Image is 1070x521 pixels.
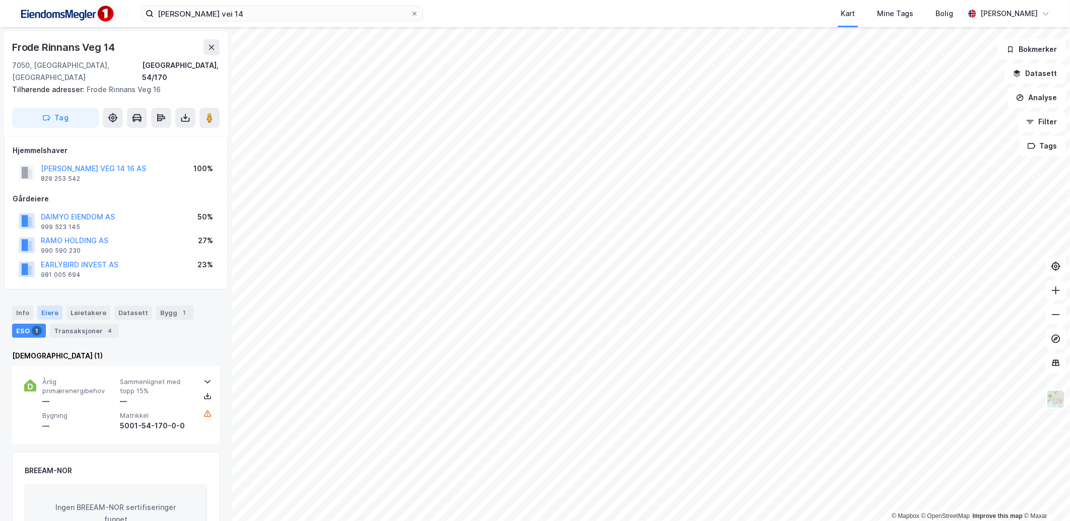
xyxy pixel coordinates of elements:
div: Datasett [114,306,152,320]
div: 23% [197,259,213,271]
div: 990 590 230 [41,247,81,255]
iframe: Chat Widget [1020,473,1070,521]
button: Datasett [1005,63,1066,84]
div: Frode Rinnans Veg 16 [12,84,212,96]
div: 5001-54-170-0-0 [120,420,193,432]
img: Z [1046,390,1065,409]
div: 100% [193,163,213,175]
div: ESG [12,324,46,338]
div: BREEAM-NOR [25,465,72,477]
button: Tag [12,108,99,128]
div: [DEMOGRAPHIC_DATA] (1) [12,350,220,362]
div: 1 [179,308,189,318]
div: 27% [198,235,213,247]
button: Filter [1018,112,1066,132]
div: — [42,420,116,432]
div: Bolig [935,8,953,20]
button: Tags [1019,136,1066,156]
div: Kontrollprogram for chat [1020,473,1070,521]
input: Søk på adresse, matrikkel, gårdeiere, leietakere eller personer [154,6,411,21]
div: 50% [197,211,213,223]
a: Improve this map [973,512,1023,519]
button: Bokmerker [998,39,1066,59]
div: — [42,395,116,407]
span: Bygning [42,411,116,420]
div: Transaksjoner [50,324,119,338]
div: [PERSON_NAME] [980,8,1038,20]
div: 999 523 145 [41,223,80,231]
div: [GEOGRAPHIC_DATA], 54/170 [142,59,220,84]
span: Sammenlignet med topp 15% [120,378,193,395]
div: Info [12,306,33,320]
div: Eiere [37,306,62,320]
a: OpenStreetMap [921,512,970,519]
div: — [120,395,193,407]
img: F4PB6Px+NJ5v8B7XTbfpPpyloAAAAASUVORK5CYII= [16,3,117,25]
div: 981 005 694 [41,271,81,279]
div: Bygg [156,306,193,320]
div: 4 [105,326,115,336]
div: Leietakere [66,306,110,320]
div: Gårdeiere [13,193,219,205]
div: Mine Tags [877,8,913,20]
a: Mapbox [892,512,919,519]
div: Frode Rinnans Veg 14 [12,39,117,55]
div: Hjemmelshaver [13,144,219,157]
div: 829 253 542 [41,175,80,183]
span: Årlig primærenergibehov [42,378,116,395]
span: Matrikkel [120,411,193,420]
div: 7050, [GEOGRAPHIC_DATA], [GEOGRAPHIC_DATA] [12,59,142,84]
div: 1 [32,326,42,336]
div: Kart [841,8,855,20]
button: Analyse [1008,88,1066,108]
span: Tilhørende adresser: [12,85,87,94]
